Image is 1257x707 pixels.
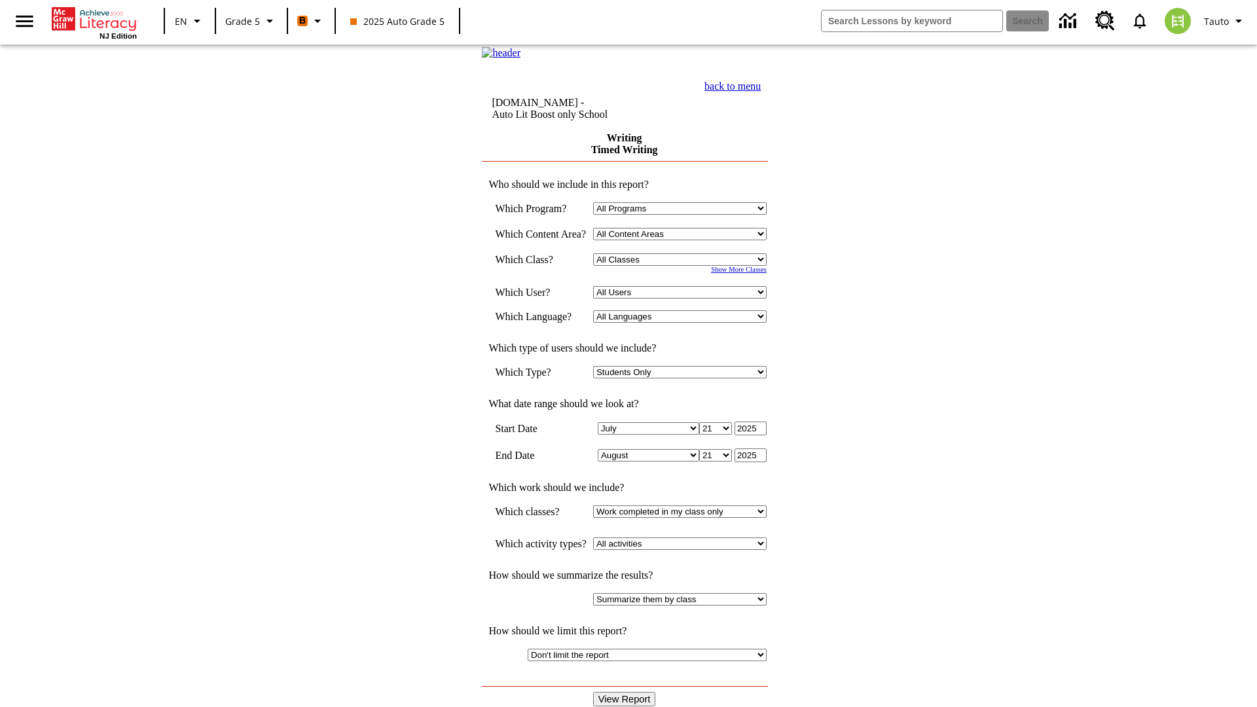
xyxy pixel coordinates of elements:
td: Start Date [495,422,587,435]
td: Which Program? [495,202,587,215]
nobr: Which Content Area? [495,228,586,240]
span: NJ Edition [100,32,137,40]
a: Data Center [1051,3,1087,39]
td: Which type of users should we include? [482,342,767,354]
a: Writing Timed Writing [591,132,658,155]
td: Which Type? [495,366,587,378]
a: back to menu [704,81,761,92]
span: Grade 5 [225,14,260,28]
td: What date range should we look at? [482,398,767,410]
td: Which activity types? [495,537,587,550]
button: Boost Class color is orange. Change class color [292,9,331,33]
td: Which Language? [495,310,587,323]
td: [DOMAIN_NAME] - [492,97,658,120]
a: Notifications [1123,4,1157,38]
input: View Report [593,692,656,706]
input: search field [822,10,1002,31]
td: Who should we include in this report? [482,179,767,190]
div: Home [52,5,137,40]
img: header [482,47,520,59]
td: End Date [495,448,587,462]
button: Open side menu [5,2,44,41]
button: Profile/Settings [1199,9,1252,33]
img: avatar image [1165,8,1191,34]
td: How should we summarize the results? [482,570,767,581]
span: Tauto [1204,14,1229,28]
span: 2025 Auto Grade 5 [350,14,445,28]
button: Language: EN, Select a language [169,9,211,33]
button: Select a new avatar [1157,4,1199,38]
td: Which work should we include? [482,482,767,494]
a: Show More Classes [711,266,767,273]
a: Resource Center, Will open in new tab [1087,3,1123,39]
td: Which User? [495,286,587,299]
button: Grade: Grade 5, Select a grade [220,9,283,33]
nobr: Auto Lit Boost only School [492,109,608,120]
td: How should we limit this report? [482,625,767,637]
span: B [299,12,306,29]
td: Which Class? [495,253,587,266]
span: EN [175,14,187,28]
td: Which classes? [495,505,587,518]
